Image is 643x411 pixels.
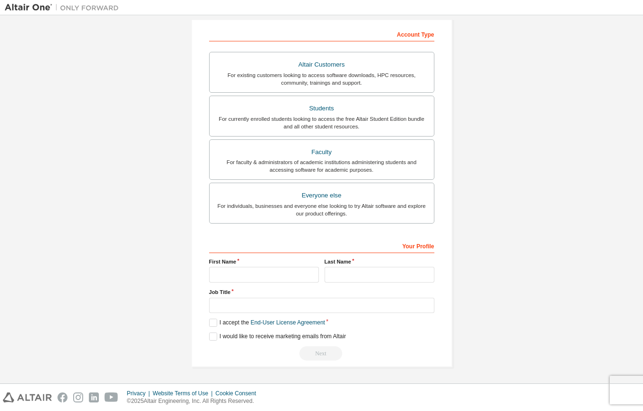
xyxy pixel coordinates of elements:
[58,392,67,402] img: facebook.svg
[209,333,346,341] label: I would like to receive marketing emails from Altair
[3,392,52,402] img: altair_logo.svg
[73,392,83,402] img: instagram.svg
[215,146,428,159] div: Faculty
[215,390,261,397] div: Cookie Consent
[215,115,428,130] div: For currently enrolled students looking to access the free Altair Student Edition bundle and all ...
[209,288,434,296] label: Job Title
[215,158,428,174] div: For faculty & administrators of academic institutions administering students and accessing softwa...
[215,71,428,87] div: For existing customers looking to access software downloads, HPC resources, community, trainings ...
[209,238,434,253] div: Your Profile
[209,26,434,41] div: Account Type
[153,390,215,397] div: Website Terms of Use
[215,102,428,115] div: Students
[89,392,99,402] img: linkedin.svg
[215,58,428,71] div: Altair Customers
[209,258,319,265] label: First Name
[325,258,434,265] label: Last Name
[105,392,118,402] img: youtube.svg
[209,319,325,327] label: I accept the
[127,390,153,397] div: Privacy
[215,202,428,217] div: For individuals, businesses and everyone else looking to try Altair software and explore our prod...
[215,189,428,202] div: Everyone else
[5,3,124,12] img: Altair One
[209,346,434,361] div: Read and acccept EULA to continue
[127,397,262,405] p: © 2025 Altair Engineering, Inc. All Rights Reserved.
[250,319,325,326] a: End-User License Agreement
